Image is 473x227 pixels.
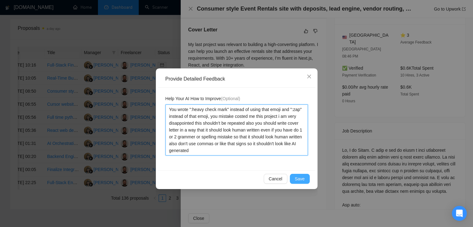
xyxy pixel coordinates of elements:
[165,95,240,102] span: Help Your AI How to Improve
[307,74,312,79] span: close
[452,206,467,221] div: Open Intercom Messenger
[221,96,240,101] span: (Optional)
[295,175,305,182] span: Save
[165,104,308,155] textarea: You wrote ":heavy check mark" instead of using that emoji and ":zap" instead of that emoji, you m...
[301,68,318,85] button: Close
[264,174,287,184] button: Cancel
[269,175,282,182] span: Cancel
[165,76,312,82] div: Provide Detailed Feedback
[290,174,310,184] button: Save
